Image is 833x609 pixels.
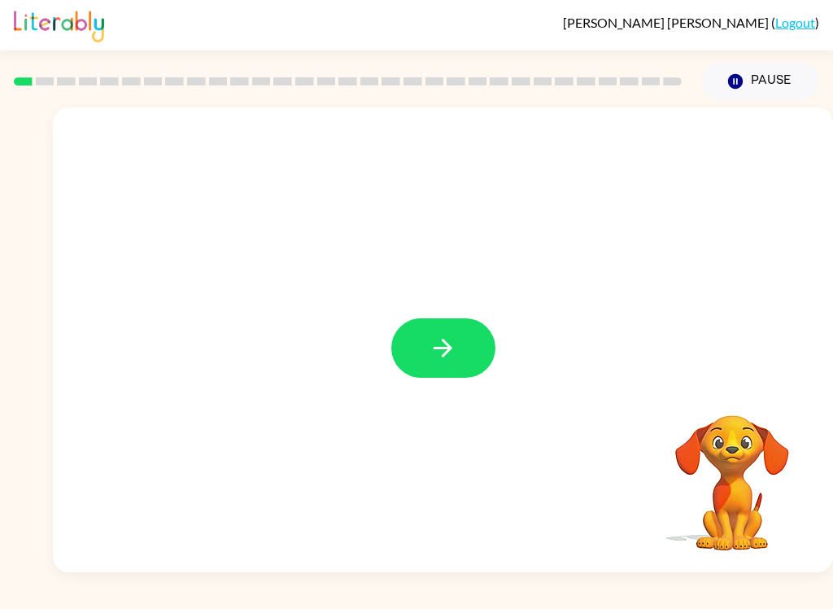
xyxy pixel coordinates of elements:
div: ( ) [563,15,819,30]
button: Pause [701,63,819,100]
span: [PERSON_NAME] [PERSON_NAME] [563,15,771,30]
video: Your browser must support playing .mp4 files to use Literably. Please try using another browser. [651,390,813,553]
a: Logout [775,15,815,30]
img: Literably [14,7,104,42]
